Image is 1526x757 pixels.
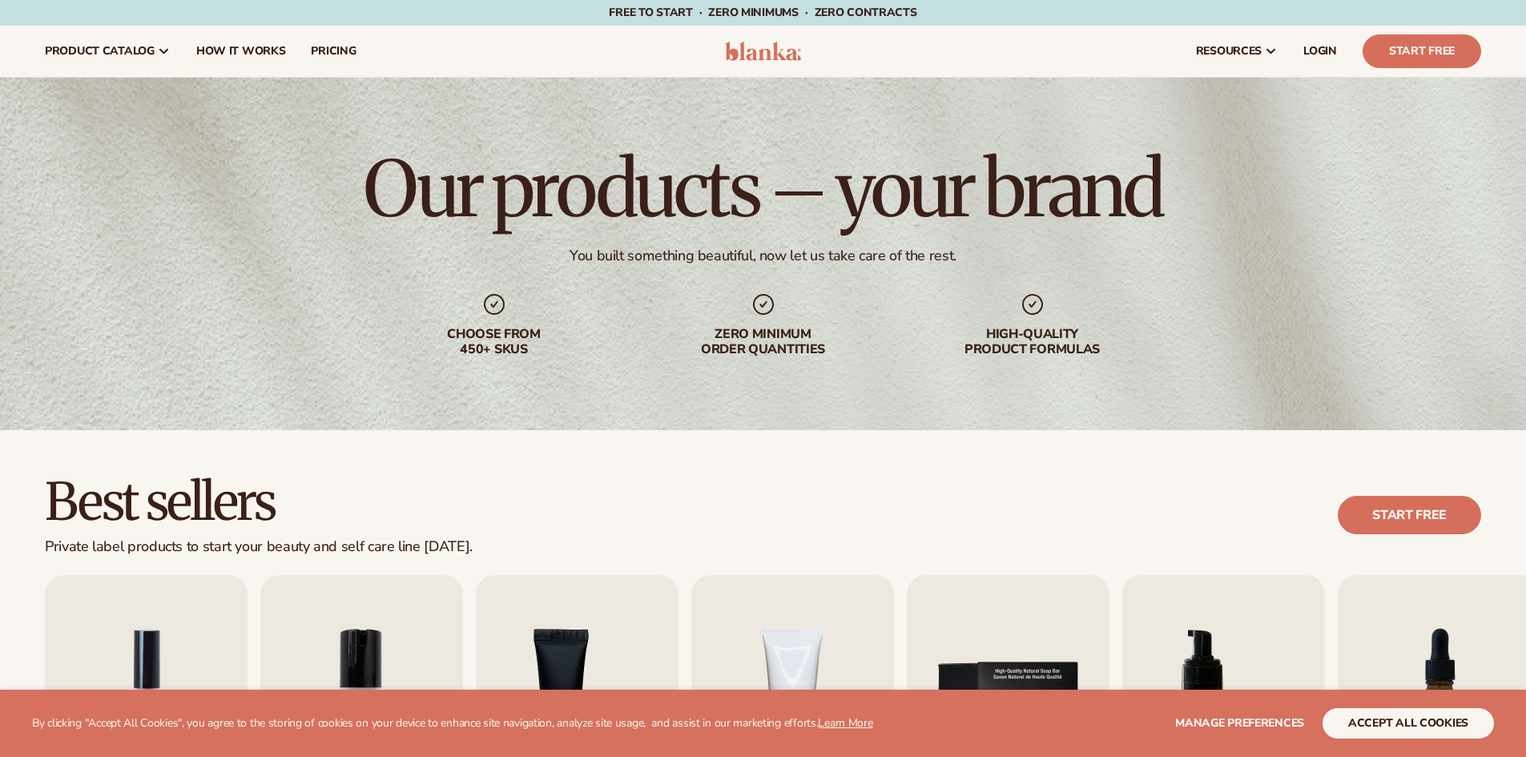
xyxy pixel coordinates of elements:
span: LOGIN [1303,45,1337,58]
a: Learn More [818,715,872,731]
span: Free to start · ZERO minimums · ZERO contracts [609,5,916,20]
a: LOGIN [1290,26,1350,77]
span: How It Works [196,45,286,58]
button: accept all cookies [1323,708,1494,739]
span: Manage preferences [1175,715,1304,731]
a: How It Works [183,26,299,77]
span: product catalog [45,45,155,58]
h1: Our products – your brand [364,151,1162,228]
a: resources [1183,26,1290,77]
div: Private label products to start your beauty and self care line [DATE]. [45,538,473,556]
div: Zero minimum order quantities [661,327,866,357]
a: pricing [298,26,368,77]
div: You built something beautiful, now let us take care of the rest. [570,247,956,265]
a: Start free [1338,496,1481,534]
a: Start Free [1363,34,1481,68]
img: logo [725,42,801,61]
div: Choose from 450+ Skus [392,327,597,357]
button: Manage preferences [1175,708,1304,739]
span: pricing [311,45,356,58]
h2: Best sellers [45,475,473,529]
span: resources [1196,45,1262,58]
a: product catalog [32,26,183,77]
p: By clicking "Accept All Cookies", you agree to the storing of cookies on your device to enhance s... [32,717,873,731]
div: High-quality product formulas [930,327,1135,357]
